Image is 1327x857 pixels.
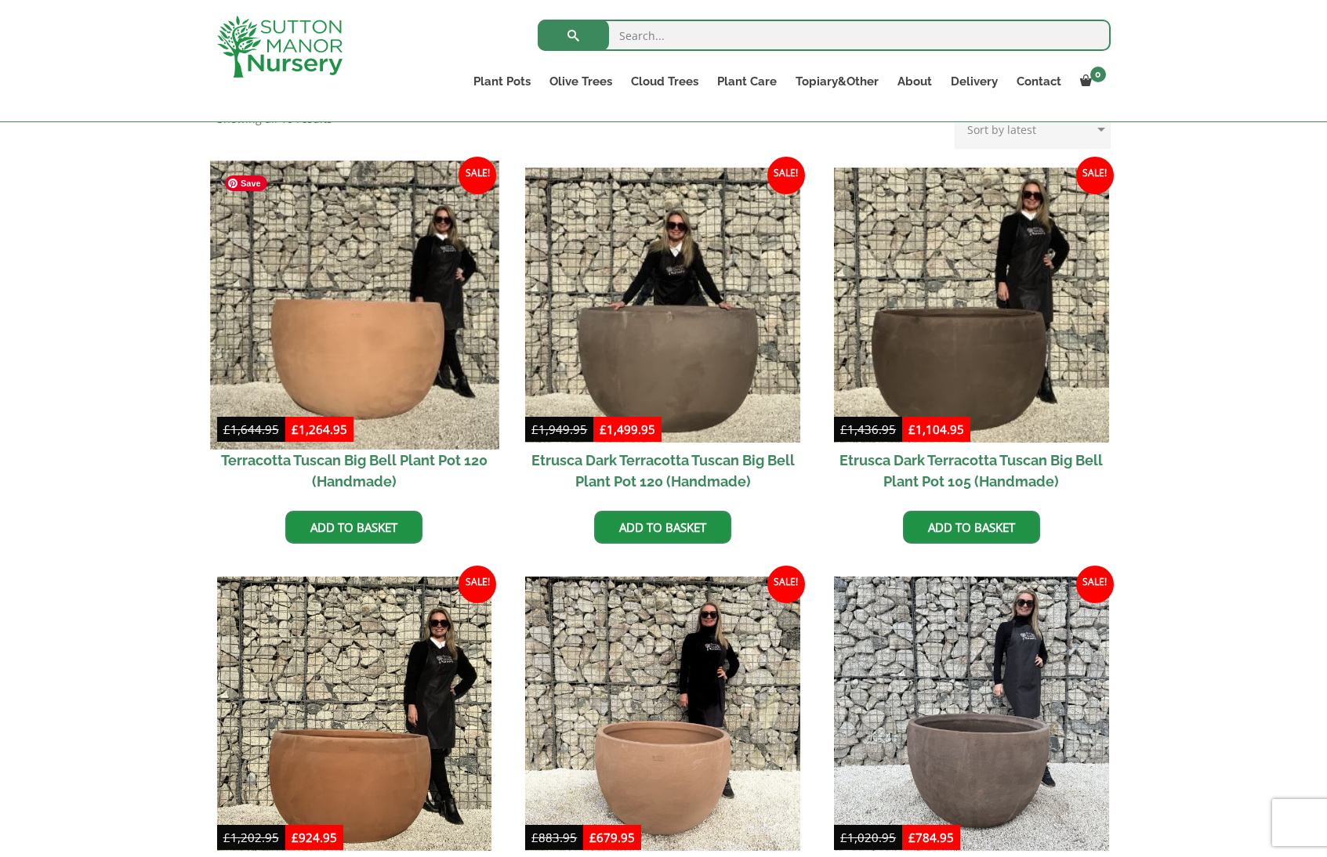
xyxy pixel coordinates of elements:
span: £ [908,421,915,437]
img: logo [217,16,343,78]
bdi: 1,264.95 [292,421,347,437]
span: Sale! [767,566,805,603]
img: Terracotta Tuscan Big Bell Plant Pot 85 (Handmade) [525,577,800,852]
img: Terracotta Tuscan Big Bell Plant Pot 105 (Handmade) [217,577,492,852]
a: Sale! Terracotta Tuscan Big Bell Plant Pot 120 (Handmade) [217,168,492,499]
span: 0 [1090,67,1106,82]
bdi: 1,436.95 [840,421,896,437]
span: £ [840,421,847,437]
a: Plant Care [708,71,786,92]
bdi: 1,202.95 [223,830,279,845]
a: Add to basket: “Etrusca Dark Terracotta Tuscan Big Bell Plant Pot 120 (Handmade)” [594,511,731,544]
span: £ [600,421,607,437]
bdi: 883.95 [531,830,577,845]
span: £ [589,830,596,845]
span: £ [223,830,230,845]
bdi: 1,499.95 [600,421,655,437]
bdi: 924.95 [292,830,337,845]
a: Sale! Etrusca Dark Terracotta Tuscan Big Bell Plant Pot 120 (Handmade) [525,168,800,499]
h2: Etrusca Dark Terracotta Tuscan Big Bell Plant Pot 120 (Handmade) [525,443,800,499]
a: Add to basket: “Terracotta Tuscan Big Bell Plant Pot 120 (Handmade)” [285,511,422,544]
span: £ [531,421,538,437]
span: £ [292,830,299,845]
span: £ [840,830,847,845]
span: Sale! [767,157,805,194]
img: Etrusca Dark Terracotta Tuscan Big Bell Plant Pot 105 (Handmade) [834,168,1109,443]
span: Save [225,175,267,191]
span: Sale! [1076,157,1114,194]
span: £ [908,830,915,845]
h2: Terracotta Tuscan Big Bell Plant Pot 120 (Handmade) [217,443,492,499]
span: £ [223,421,230,437]
span: Sale! [1076,566,1114,603]
h2: Etrusca Dark Terracotta Tuscan Big Bell Plant Pot 105 (Handmade) [834,443,1109,499]
bdi: 1,949.95 [531,421,587,437]
bdi: 679.95 [589,830,635,845]
span: Sale! [459,157,496,194]
span: £ [292,421,299,437]
a: Olive Trees [540,71,622,92]
bdi: 1,644.95 [223,421,279,437]
a: Sale! Etrusca Dark Terracotta Tuscan Big Bell Plant Pot 105 (Handmade) [834,168,1109,499]
img: Etrusca Dark Terracotta Tuscan Big Bell Plant Pot 85 (Handmade) [834,577,1109,852]
bdi: 784.95 [908,830,954,845]
a: Plant Pots [464,71,540,92]
input: Search... [538,20,1111,51]
span: Sale! [459,566,496,603]
a: 0 [1071,71,1111,92]
a: Cloud Trees [622,71,708,92]
a: Delivery [941,71,1007,92]
span: £ [531,830,538,845]
bdi: 1,104.95 [908,421,964,437]
bdi: 1,020.95 [840,830,896,845]
a: Add to basket: “Etrusca Dark Terracotta Tuscan Big Bell Plant Pot 105 (Handmade)” [903,511,1040,544]
a: Contact [1007,71,1071,92]
a: Topiary&Other [786,71,888,92]
select: Shop order [955,110,1111,149]
img: Etrusca Dark Terracotta Tuscan Big Bell Plant Pot 120 (Handmade) [525,168,800,443]
a: About [888,71,941,92]
img: Terracotta Tuscan Big Bell Plant Pot 120 (Handmade) [210,161,499,449]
